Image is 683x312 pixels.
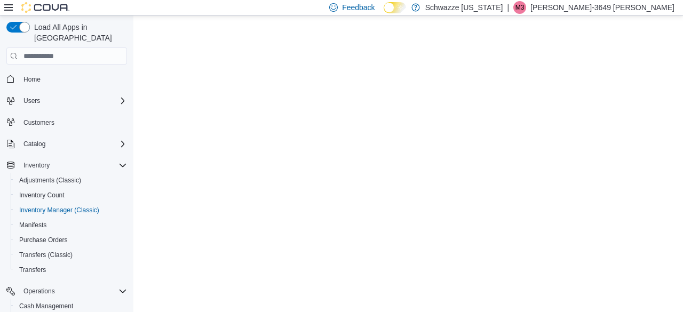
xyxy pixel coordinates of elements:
[19,73,45,86] a: Home
[15,189,127,202] span: Inventory Count
[2,284,131,299] button: Operations
[23,118,54,127] span: Customers
[19,116,127,129] span: Customers
[19,138,50,150] button: Catalog
[23,287,55,295] span: Operations
[23,140,45,148] span: Catalog
[15,174,85,187] a: Adjustments (Classic)
[11,173,131,188] button: Adjustments (Classic)
[342,2,375,13] span: Feedback
[11,203,131,218] button: Inventory Manager (Classic)
[2,158,131,173] button: Inventory
[19,94,44,107] button: Users
[19,266,46,274] span: Transfers
[11,188,131,203] button: Inventory Count
[19,236,68,244] span: Purchase Orders
[15,249,77,261] a: Transfers (Classic)
[513,1,526,14] div: Michael-3649 Morefield
[19,285,59,298] button: Operations
[11,233,131,247] button: Purchase Orders
[2,137,131,151] button: Catalog
[19,191,65,199] span: Inventory Count
[19,251,73,259] span: Transfers (Classic)
[11,247,131,262] button: Transfers (Classic)
[15,234,127,246] span: Purchase Orders
[19,302,73,310] span: Cash Management
[19,116,59,129] a: Customers
[515,1,525,14] span: M3
[15,234,72,246] a: Purchase Orders
[15,263,50,276] a: Transfers
[19,206,99,214] span: Inventory Manager (Classic)
[23,97,40,105] span: Users
[15,204,127,217] span: Inventory Manager (Classic)
[384,2,406,13] input: Dark Mode
[15,204,104,217] a: Inventory Manager (Classic)
[15,219,127,231] span: Manifests
[15,174,127,187] span: Adjustments (Classic)
[30,22,127,43] span: Load All Apps in [GEOGRAPHIC_DATA]
[425,1,503,14] p: Schwazze [US_STATE]
[15,249,127,261] span: Transfers (Classic)
[11,218,131,233] button: Manifests
[23,75,41,84] span: Home
[19,159,54,172] button: Inventory
[19,285,127,298] span: Operations
[15,263,127,276] span: Transfers
[19,72,127,85] span: Home
[19,94,127,107] span: Users
[11,262,131,277] button: Transfers
[19,221,46,229] span: Manifests
[2,115,131,130] button: Customers
[530,1,674,14] p: [PERSON_NAME]-3649 [PERSON_NAME]
[19,138,127,150] span: Catalog
[21,2,69,13] img: Cova
[23,161,50,170] span: Inventory
[19,159,127,172] span: Inventory
[15,189,69,202] a: Inventory Count
[19,176,81,185] span: Adjustments (Classic)
[2,93,131,108] button: Users
[15,219,51,231] a: Manifests
[507,1,509,14] p: |
[2,71,131,86] button: Home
